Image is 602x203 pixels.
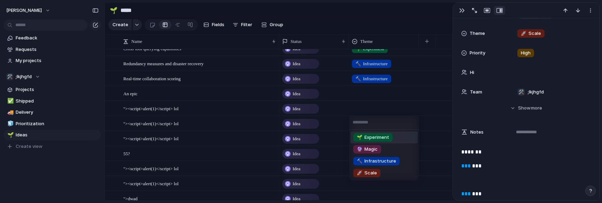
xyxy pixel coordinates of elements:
span: 🔨 [357,158,362,164]
span: Experiment [357,134,389,141]
span: Infrastructure [357,158,396,165]
span: 🔮 [357,146,362,152]
span: Magic [357,146,378,153]
span: 🌱 [357,134,362,140]
span: 🚀 [357,170,362,175]
span: Scale [357,170,377,176]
